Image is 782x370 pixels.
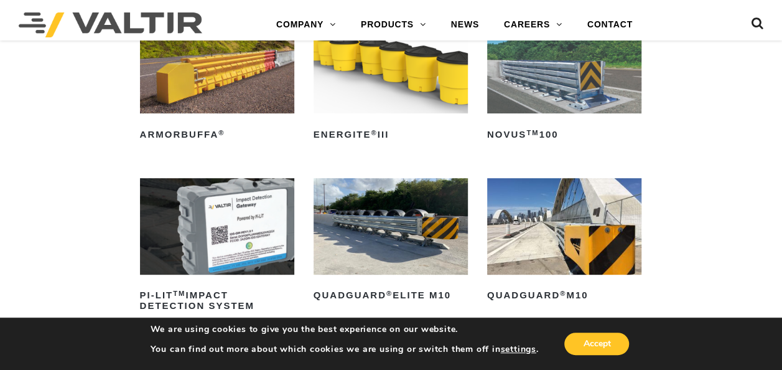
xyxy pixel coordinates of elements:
h2: ArmorBuffa [140,125,294,145]
a: ENERGITE®III [314,17,468,145]
button: settings [500,344,536,355]
button: Accept [564,333,629,355]
a: ArmorBuffa® [140,17,294,145]
a: PRODUCTS [348,12,439,37]
sup: ® [560,290,566,297]
h2: QuadGuard Elite M10 [314,286,468,306]
h2: PI-LIT Impact Detection System [140,286,294,316]
h2: ENERGITE III [314,125,468,145]
a: PI-LITTMImpact Detection System [140,178,294,316]
sup: TM [526,129,539,136]
sup: ® [218,129,225,136]
sup: TM [173,290,185,297]
a: CAREERS [491,12,575,37]
a: CONTACT [575,12,645,37]
p: You can find out more about which cookies we are using or switch them off in . [151,344,539,355]
a: NEWS [439,12,491,37]
sup: ® [371,129,377,136]
h2: NOVUS 100 [487,125,641,145]
a: COMPANY [264,12,348,37]
h2: QuadGuard M10 [487,286,641,306]
a: NOVUSTM100 [487,17,641,145]
img: Valtir [19,12,202,37]
p: We are using cookies to give you the best experience on our website. [151,324,539,335]
sup: ® [386,290,393,297]
a: QuadGuard®Elite M10 [314,178,468,306]
a: QuadGuard®M10 [487,178,641,306]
